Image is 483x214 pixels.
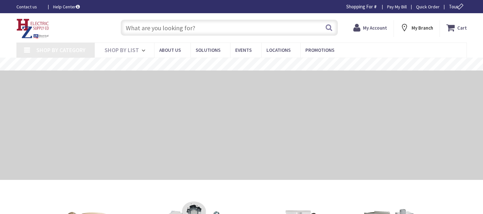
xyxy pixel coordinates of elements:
[449,4,465,10] span: Tour
[457,22,467,33] strong: Cart
[305,47,334,53] span: Promotions
[374,4,377,10] strong: #
[53,4,80,10] a: Help Center
[346,4,373,10] span: Shopping For
[412,25,433,31] strong: My Branch
[121,20,338,36] input: What are you looking for?
[196,47,220,53] span: Solutions
[353,22,387,33] a: My Account
[16,4,43,10] a: Contact us
[105,46,139,54] span: Shop By List
[16,19,49,39] img: HZ Electric Supply
[363,25,387,31] strong: My Account
[36,46,86,54] span: Shop By Category
[446,22,467,33] a: Cart
[387,4,407,10] a: Pay My Bill
[235,47,252,53] span: Events
[416,4,440,10] a: Quick Order
[159,47,181,53] span: About Us
[400,22,433,33] div: My Branch
[266,47,291,53] span: Locations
